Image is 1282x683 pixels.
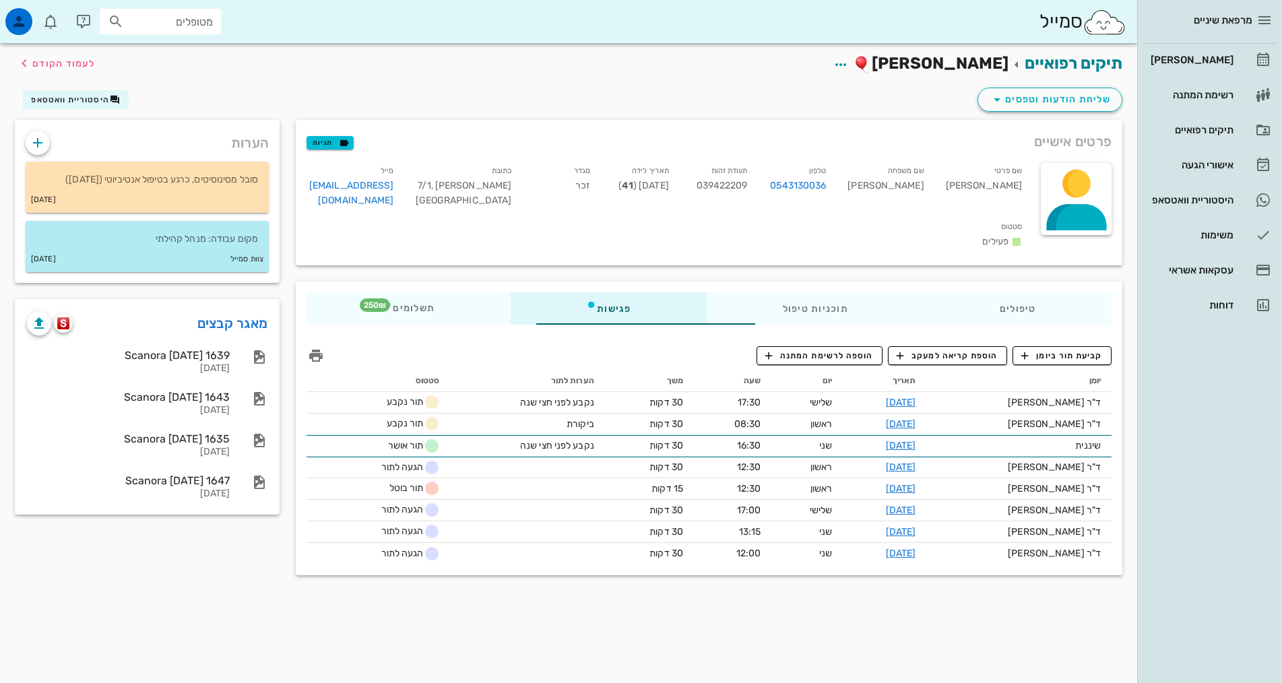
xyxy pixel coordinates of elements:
small: סטטוס [1001,222,1023,231]
div: ד"ר [PERSON_NAME] [937,417,1101,431]
span: 12:30 [737,483,761,494]
div: פגישות [511,292,707,325]
a: [DATE] [886,418,916,430]
span: , [431,180,433,191]
small: טלפון [809,166,827,175]
a: [DATE] [886,548,916,559]
img: ballon.2b982a8d.png [854,56,872,73]
th: שעה [694,370,772,392]
small: [DATE] [31,252,56,267]
div: הערות [15,120,280,159]
th: יום [772,370,843,392]
div: אישורי הגעה [1148,160,1233,170]
th: יומן [926,370,1112,392]
button: הוספה לרשימת המתנה [757,346,883,365]
div: ד"ר [PERSON_NAME] [937,546,1101,560]
div: שני [783,525,833,539]
span: הוספה לרשימת המתנה [765,350,873,362]
strong: 41 [622,180,633,191]
span: 12:00 [736,548,761,559]
a: [DATE] [886,505,916,516]
p: מקום עבודה: מנהל קהילתי [36,232,258,247]
span: סטטוס [416,376,440,385]
span: פעילים [982,236,1008,247]
div: [PERSON_NAME] [935,160,1033,216]
div: ראשון [783,482,833,496]
span: [GEOGRAPHIC_DATA] [416,195,512,206]
span: 12:30 [737,461,761,473]
a: דוחות [1143,289,1277,321]
a: [DATE] [886,526,916,538]
span: תאריך [893,376,916,385]
div: רשימת המתנה [1148,90,1233,100]
span: הגעה לתור [373,523,440,540]
small: תאריך לידה [632,166,669,175]
div: [DATE] [27,363,230,375]
div: [PERSON_NAME] [837,160,934,216]
span: תור בוטל [373,480,440,496]
div: ד"ר [PERSON_NAME] [937,482,1101,496]
a: [EMAIL_ADDRESS][DOMAIN_NAME] [309,180,394,206]
small: שם משפחה [888,166,924,175]
a: תיקים רפואיים [1025,54,1122,73]
img: SmileCloud logo [1083,9,1126,36]
div: Scanora [DATE] 1647 [27,474,230,487]
a: [DATE] [886,461,916,473]
span: תור אושר [373,438,440,454]
div: ביקורת [493,417,594,431]
div: ראשון [783,460,833,474]
div: Scanora [DATE] 1643 [27,391,230,403]
div: [DATE] [27,405,230,416]
small: מייל [381,166,393,175]
div: טיפולים [924,292,1112,325]
span: 30 דקות [649,548,683,559]
span: שעה [744,376,761,385]
div: ראשון [783,417,833,431]
div: שני [783,546,833,560]
button: היסטוריית וואטסאפ [23,90,129,109]
a: תגהיסטוריית וואטסאפ [1143,184,1277,216]
span: שליחת הודעות וטפסים [989,92,1111,108]
div: [PERSON_NAME] [1148,55,1233,65]
span: 039422209 [697,180,748,191]
th: הערות לתור [451,370,605,392]
div: זכר [522,160,601,216]
span: תור נקבע [387,396,440,408]
span: יומן [1089,376,1101,385]
div: תיקים רפואיים [1148,125,1233,135]
div: עסקאות אשראי [1148,265,1233,275]
span: 15 דקות [651,483,683,494]
button: קביעת תור ביומן [1013,346,1112,365]
small: [DATE] [31,193,56,207]
span: 08:30 [734,418,761,430]
button: תגיות [307,136,354,150]
a: [DATE] [886,483,916,494]
div: שיננית [937,438,1101,453]
th: משך [605,370,694,392]
div: דוחות [1148,300,1233,311]
a: אישורי הגעה [1143,149,1277,181]
a: מאגר קבצים [197,313,268,334]
div: נקבע לפני חצי שנה [493,438,594,453]
span: תג [360,298,390,312]
div: שני [783,438,833,453]
button: לעמוד הקודם [16,51,95,75]
span: תור נקבע [387,418,440,429]
span: 30 דקות [649,526,683,538]
span: 30 דקות [649,505,683,516]
small: כתובת [492,166,512,175]
span: קביעת תור ביומן [1021,350,1102,362]
a: [DATE] [886,440,916,451]
span: פרטים אישיים [1034,131,1112,152]
span: יום [823,376,832,385]
small: תעודת זהות [711,166,748,175]
span: הגעה לתור [373,546,440,562]
span: 17:00 [737,505,761,516]
span: 30 דקות [649,461,683,473]
span: לעמוד הקודם [32,58,95,69]
small: צוות סמייל [230,252,263,267]
span: 30 דקות [649,440,683,451]
a: [DATE] [886,397,916,408]
span: 17:30 [738,397,761,408]
span: הוספת קריאה למעקב [897,350,998,362]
